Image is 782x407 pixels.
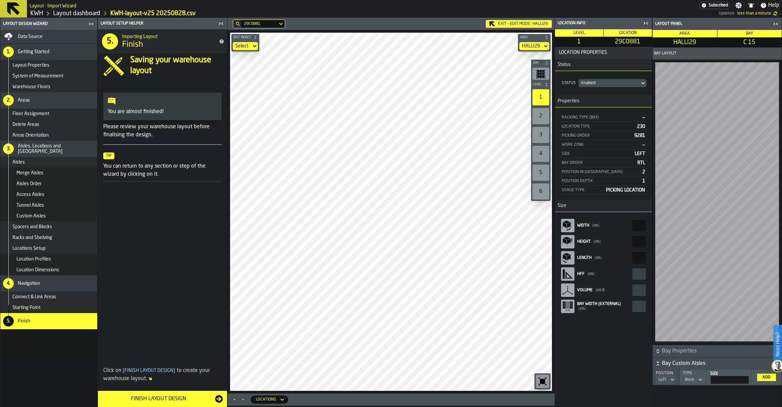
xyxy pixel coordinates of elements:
[710,372,718,376] span: Size
[16,213,46,219] span: Custom Aisles
[532,89,549,105] div: 1
[18,49,49,55] span: Getting Started
[577,256,592,260] span: Length
[560,298,646,314] label: react-aria8506097924-:rnb:
[654,39,716,46] span: HALLI29
[682,371,704,384] div: TypeDropdownMenuValue-1
[562,124,634,129] div: Location Type
[3,316,14,327] div: 5.
[0,232,97,243] li: menu Racks and Shelving
[653,18,782,30] header: Layout panel
[562,179,640,183] div: Position Depth
[18,98,30,103] span: Areas
[679,32,690,36] span: Area
[632,268,646,280] input: react-aria8506097924-:rn7: react-aria8506097924-:rn7:
[595,288,597,292] span: (
[604,288,605,292] span: )
[103,367,222,383] div: Click on to create your warehouse layout.
[130,55,222,76] h4: Saving your warehouse layout
[0,71,97,81] li: menu System of Measurement
[236,22,240,26] div: hide filter
[532,22,548,26] span: HALLI29
[0,275,97,292] li: menu Navigation
[592,224,600,228] span: cm
[122,39,143,50] span: Finish
[771,20,780,28] label: button-toggle-Close me
[681,371,703,376] div: Type
[760,375,773,380] div: Add
[123,368,124,373] span: [
[768,1,779,9] span: Help
[121,368,177,373] span: Finish Layout Design
[581,81,637,86] div: DropdownMenuValue-Enabled
[0,130,97,141] li: menu Areas Orientation
[103,162,222,178] p: You can return to any section or step of the wizard by clicking on it.
[18,281,40,286] span: Navigation
[592,224,593,228] span: (
[531,88,551,107] div: button-toolbar-undefined
[601,256,602,260] span: )
[594,256,596,260] span: (
[12,235,52,240] span: Racks and Shelving
[531,182,551,201] div: button-toolbar-undefined
[486,20,552,28] div: Exit - Edit Mode:
[3,278,14,289] div: 4.
[0,44,97,60] li: menu Getting Started
[30,10,43,17] a: link-to-/wh/i/4fb45246-3b77-4bb5-b880-c337c3c5facb
[232,36,252,39] span: Edit Modes
[174,368,175,373] span: ]
[659,377,666,382] div: DropdownMenuValue-
[98,29,227,54] div: title-Finish
[719,11,735,16] span: Updated:
[562,115,640,120] div: Racking Type (Bay)
[532,83,543,87] span: Level
[0,265,97,275] li: menu Location Dimensions
[12,294,56,300] span: Connect & Link Areas
[587,272,589,276] span: (
[662,360,780,368] span: Bay Custom Aisles
[3,46,14,57] div: 1.
[0,178,97,189] li: menu Aisles Order
[0,18,97,30] header: Layout Design Wizard
[632,252,646,264] input: react-aria8506097924-:rn5: react-aria8506097924-:rn5:
[531,66,551,81] div: button-toolbar-undefined
[231,376,269,389] a: logo-header
[102,395,215,403] div: Finish Layout Design
[53,10,100,17] a: link-to-/wh/i/4fb45246-3b77-4bb5-b880-c337c3c5facb/designer
[103,152,114,159] span: Tip
[560,266,646,282] label: react-aria8506097924-:rn7:
[519,36,543,39] span: Area
[560,167,646,176] div: StatList-item-Position in Bay
[103,123,222,139] p: Please review your warehouse layout before finalising the design.
[593,240,601,244] span: cm
[606,188,645,193] span: PICKING LOCATION
[231,34,259,41] button: button-
[579,307,586,311] span: cm
[685,377,694,382] div: DropdownMenuValue-1
[562,133,632,138] div: Picking Order
[235,43,249,49] div: DropdownMenuValue-none
[560,81,577,86] div: Status
[12,111,49,116] span: Floor Assignment
[711,376,749,384] input: react-aria8506097924-:rks: react-aria8506097924-:rks:
[0,313,97,329] li: menu Finish
[556,38,602,45] span: 1
[0,243,97,254] li: menu Locations Setup
[0,292,97,302] li: menu Connect & Link Areas
[531,163,551,182] div: button-toolbar-undefined
[595,288,605,292] span: cm3
[98,18,227,29] header: Layout Setup Helper
[560,282,646,298] label: react-aria8506097924-:rn9:
[709,3,728,8] span: Subscribed
[560,158,646,167] div: StatList-item-Bay Order
[771,9,779,18] label: button-toggle-undefined
[555,47,652,59] button: button-
[239,396,247,403] button: Minimize
[745,2,757,9] label: button-toggle-Notifications
[555,95,652,107] h3: title-section-Properties
[0,157,97,168] li: menu Aisles
[700,2,730,9] div: Menu Subscription
[532,146,549,162] div: 4
[16,181,42,186] span: Aisles Order
[632,236,646,247] input: react-aria8506097924-:rn3: react-aria8506097924-:rn3:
